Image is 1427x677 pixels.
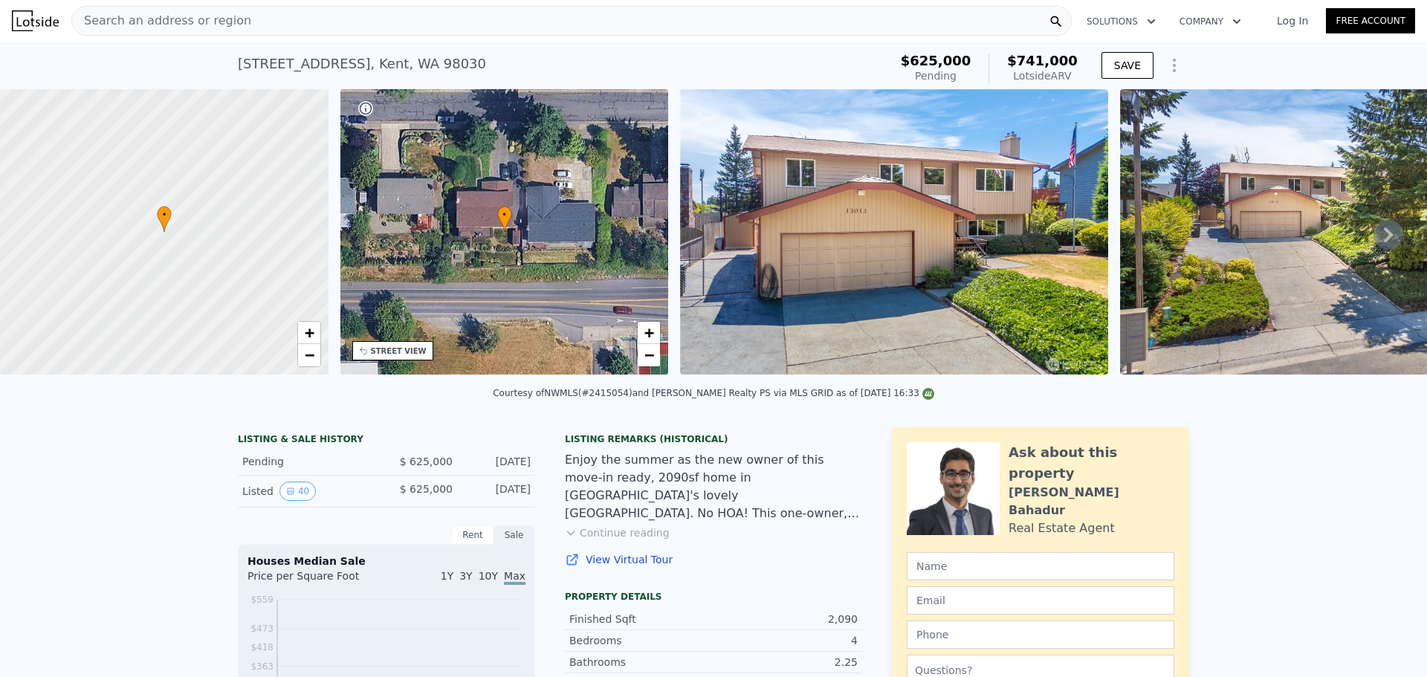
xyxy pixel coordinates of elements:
[250,661,274,672] tspan: $363
[400,456,453,467] span: $ 625,000
[238,433,535,448] div: LISTING & SALE HISTORY
[565,451,862,522] div: Enjoy the summer as the new owner of this move-in ready, 2090sf home in [GEOGRAPHIC_DATA]'s lovel...
[713,612,858,626] div: 2,090
[644,346,654,364] span: −
[242,454,375,469] div: Pending
[569,655,713,670] div: Bathrooms
[298,322,320,344] a: Zoom in
[565,552,862,567] a: View Virtual Tour
[250,595,274,605] tspan: $559
[247,569,386,592] div: Price per Square Foot
[298,344,320,366] a: Zoom out
[713,633,858,648] div: 4
[907,586,1174,615] input: Email
[250,642,274,652] tspan: $418
[242,482,375,501] div: Listed
[465,454,531,469] div: [DATE]
[497,208,512,221] span: •
[247,554,525,569] div: Houses Median Sale
[565,433,862,445] div: Listing Remarks (Historical)
[452,525,494,545] div: Rent
[569,612,713,626] div: Finished Sqft
[1009,442,1174,484] div: Ask about this property
[638,344,660,366] a: Zoom out
[279,482,316,501] button: View historical data
[250,623,274,634] tspan: $473
[565,591,862,603] div: Property details
[922,388,934,400] img: NWMLS Logo
[400,483,453,495] span: $ 625,000
[493,388,934,398] div: Courtesy of NWMLS (#2415054) and [PERSON_NAME] Realty PS via MLS GRID as of [DATE] 16:33
[157,206,172,232] div: •
[304,323,314,342] span: +
[901,68,971,83] div: Pending
[371,346,427,357] div: STREET VIEW
[907,552,1174,580] input: Name
[1259,13,1326,28] a: Log In
[569,633,713,648] div: Bedrooms
[1007,53,1078,68] span: $741,000
[1075,8,1168,35] button: Solutions
[1101,52,1153,79] button: SAVE
[497,206,512,232] div: •
[72,12,251,30] span: Search an address or region
[1159,51,1189,80] button: Show Options
[565,525,670,540] button: Continue reading
[907,621,1174,649] input: Phone
[713,655,858,670] div: 2.25
[644,323,654,342] span: +
[638,322,660,344] a: Zoom in
[304,346,314,364] span: −
[459,570,472,582] span: 3Y
[479,570,498,582] span: 10Y
[504,570,525,585] span: Max
[901,53,971,68] span: $625,000
[238,54,486,74] div: [STREET_ADDRESS] , Kent , WA 98030
[494,525,535,545] div: Sale
[1326,8,1415,33] a: Free Account
[1168,8,1253,35] button: Company
[1009,519,1115,537] div: Real Estate Agent
[1009,484,1174,519] div: [PERSON_NAME] Bahadur
[157,208,172,221] span: •
[441,570,453,582] span: 1Y
[12,10,59,31] img: Lotside
[680,89,1108,375] img: Sale: 167320536 Parcel: 98012084
[1007,68,1078,83] div: Lotside ARV
[465,482,531,501] div: [DATE]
